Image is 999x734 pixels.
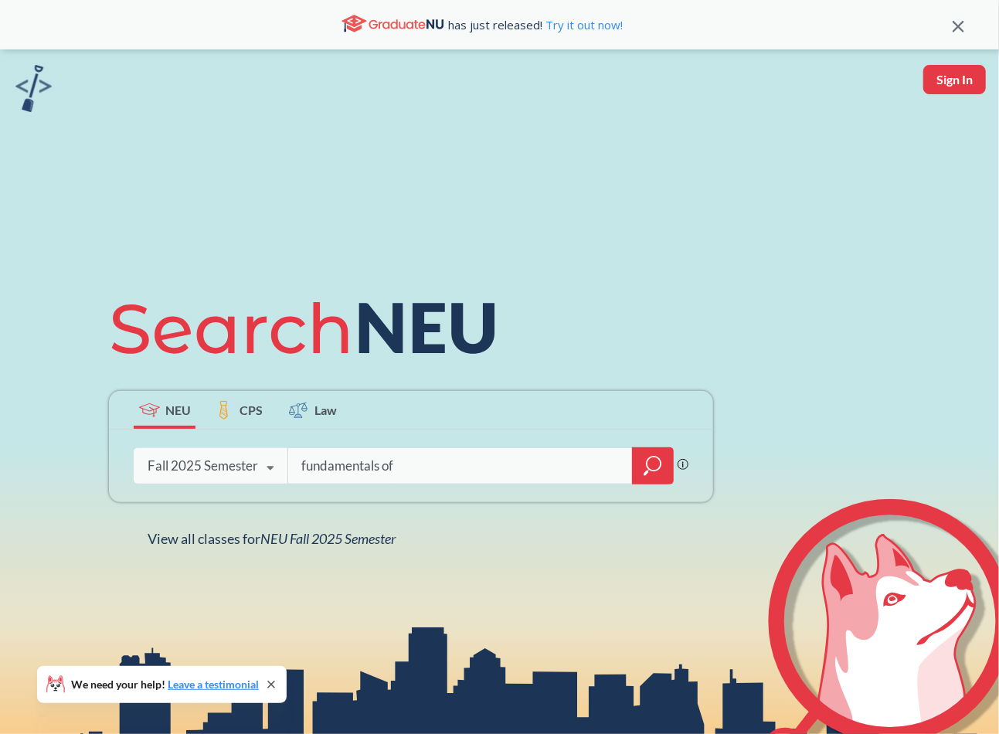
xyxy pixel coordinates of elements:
[165,401,191,419] span: NEU
[448,16,623,33] span: has just released!
[260,530,396,547] span: NEU Fall 2025 Semester
[644,455,662,477] svg: magnifying glass
[300,450,621,482] input: Class, professor, course number, "phrase"
[148,530,396,547] span: View all classes for
[148,457,258,474] div: Fall 2025 Semester
[168,678,259,691] a: Leave a testimonial
[542,17,623,32] a: Try it out now!
[314,401,337,419] span: Law
[240,401,263,419] span: CPS
[15,65,52,112] img: sandbox logo
[71,679,259,690] span: We need your help!
[632,447,674,484] div: magnifying glass
[15,65,52,117] a: sandbox logo
[923,65,986,94] button: Sign In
